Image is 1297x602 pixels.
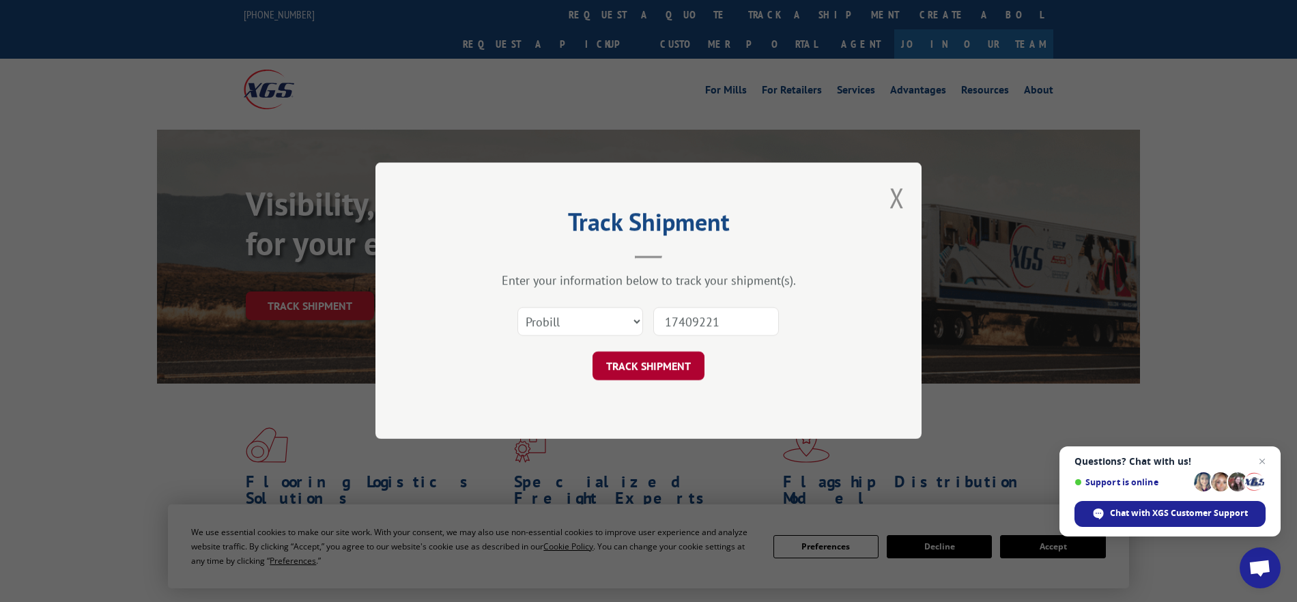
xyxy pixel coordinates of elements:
[1240,547,1281,588] a: Open chat
[444,273,853,289] div: Enter your information below to track your shipment(s).
[653,308,779,336] input: Number(s)
[1074,501,1266,527] span: Chat with XGS Customer Support
[593,352,704,381] button: TRACK SHIPMENT
[1074,456,1266,467] span: Questions? Chat with us!
[889,180,904,216] button: Close modal
[444,212,853,238] h2: Track Shipment
[1110,507,1248,519] span: Chat with XGS Customer Support
[1074,477,1189,487] span: Support is online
